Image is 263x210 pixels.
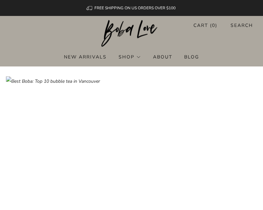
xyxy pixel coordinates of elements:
a: Shop [119,52,141,62]
img: Boba Love [101,20,162,47]
a: About [153,52,172,62]
a: Cart [193,20,217,31]
a: New Arrivals [64,52,107,62]
a: Blog [184,52,199,62]
items-count: 0 [212,22,215,29]
a: Search [231,20,253,31]
span: FREE SHIPPING ON US ORDERS OVER $100 [94,5,176,11]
